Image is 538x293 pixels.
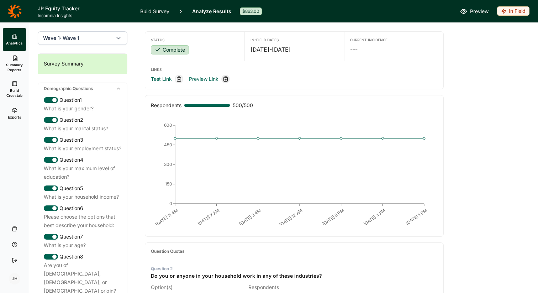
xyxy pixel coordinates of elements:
[470,7,489,16] span: Preview
[405,208,428,226] text: [DATE] 1 PM
[38,83,127,94] div: Demographic Questions
[248,283,340,292] div: Respondents
[189,75,218,83] a: Preview Link
[44,213,121,230] div: Please choose the options that best describe your household:
[3,51,26,77] a: Summary Reports
[250,45,338,54] div: [DATE] - [DATE]
[350,37,438,42] div: Current Incidence
[151,37,239,42] div: Status
[169,201,172,206] tspan: 0
[154,208,179,227] text: [DATE] 11 AM
[38,4,132,13] h1: JP Equity Tracker
[350,45,438,54] div: ---
[238,208,262,226] text: [DATE] 3 AM
[164,142,172,147] tspan: 450
[151,101,181,110] div: Respondents
[44,184,121,193] div: Question 5
[497,6,529,16] button: In Field
[43,35,79,42] span: Wave 1: Wave 1
[44,241,121,250] div: What is your age?
[6,88,23,98] span: Build Crosstab
[460,7,489,16] a: Preview
[38,31,127,45] button: Wave 1: Wave 1
[44,252,121,261] div: Question 8
[38,13,132,19] span: Insomnia Insights
[250,37,338,42] div: In-Field Dates
[151,67,438,72] div: Links
[44,204,121,213] div: Question 6
[44,156,121,164] div: Question 4
[44,124,121,133] div: What is your marital status?
[44,104,121,113] div: What is your gender?
[44,136,121,144] div: Question 3
[6,41,23,46] span: Analytics
[44,164,121,181] div: What is your maximum level of education?
[44,232,121,241] div: Question 7
[240,7,262,15] div: $863.00
[278,208,304,227] text: [DATE] 12 AM
[44,144,121,153] div: What is your employment status?
[221,75,230,83] div: Copy link
[151,248,185,254] div: Question Quotas
[38,54,127,74] div: Survey Summary
[151,266,322,272] div: Question 2
[151,283,243,292] div: Option(s)
[175,75,183,83] div: Copy link
[233,101,253,110] span: 500 / 500
[44,116,121,124] div: Question 2
[164,162,172,167] tspan: 300
[3,102,26,125] a: Exports
[9,273,20,284] div: JH
[6,62,23,72] span: Summary Reports
[151,45,189,54] div: Complete
[321,208,345,226] text: [DATE] 8 PM
[197,208,221,226] text: [DATE] 7 AM
[164,122,172,128] tspan: 600
[363,208,387,227] text: [DATE] 4 PM
[8,115,21,120] span: Exports
[151,75,172,83] a: Test Link
[3,77,26,102] a: Build Crosstab
[151,272,322,280] div: Do you or anyone in your household work in any of these industries?
[44,96,121,104] div: Question 1
[3,28,26,51] a: Analytics
[44,193,121,201] div: What is your household income?
[165,181,172,187] tspan: 150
